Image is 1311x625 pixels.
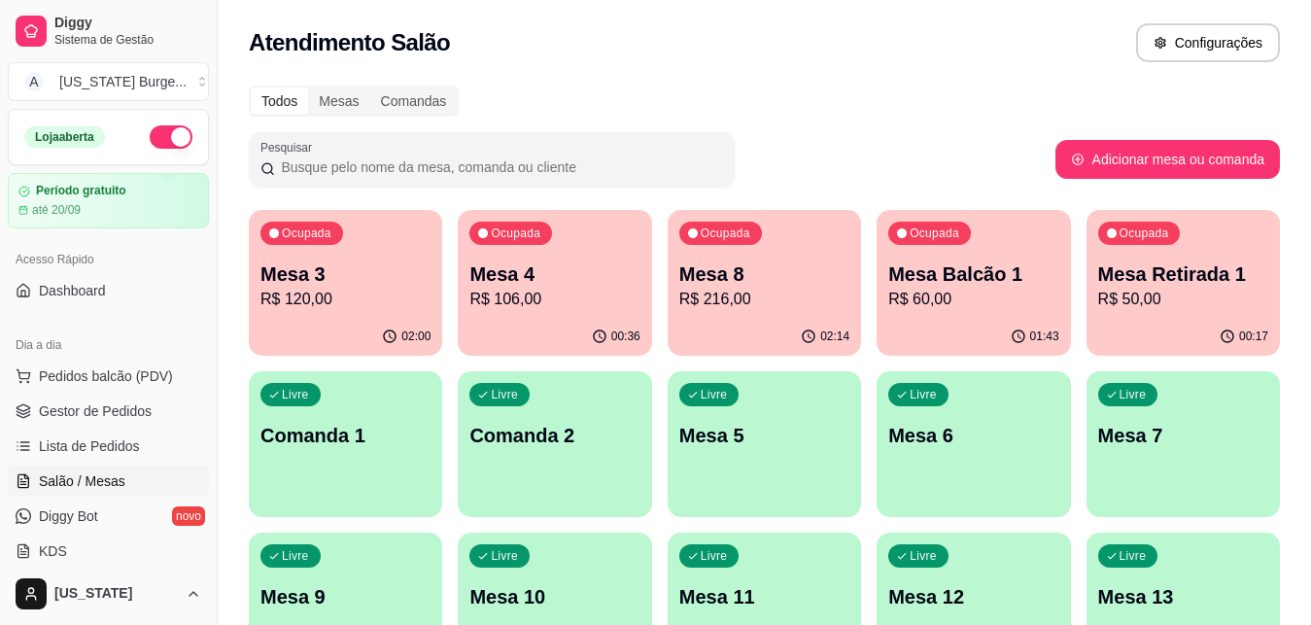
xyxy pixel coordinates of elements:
[39,401,152,421] span: Gestor de Pedidos
[401,329,431,344] p: 02:00
[491,387,518,402] p: Livre
[8,361,209,392] button: Pedidos balcão (PDV)
[249,371,442,517] button: LivreComanda 1
[54,15,201,32] span: Diggy
[877,210,1070,356] button: OcupadaMesa Balcão 1R$ 60,0001:43
[888,422,1058,449] p: Mesa 6
[469,260,639,288] p: Mesa 4
[679,583,849,610] p: Mesa 11
[1087,210,1280,356] button: OcupadaMesa Retirada 1R$ 50,0000:17
[54,32,201,48] span: Sistema de Gestão
[282,226,331,241] p: Ocupada
[469,422,639,449] p: Comanda 2
[308,87,369,115] div: Mesas
[39,471,125,491] span: Salão / Mesas
[150,125,192,149] button: Alterar Status
[679,260,849,288] p: Mesa 8
[8,8,209,54] a: DiggySistema de Gestão
[491,226,540,241] p: Ocupada
[910,548,937,564] p: Livre
[910,226,959,241] p: Ocupada
[54,585,178,603] span: [US_STATE]
[1055,140,1280,179] button: Adicionar mesa ou comanda
[701,387,728,402] p: Livre
[8,431,209,462] a: Lista de Pedidos
[877,371,1070,517] button: LivreMesa 6
[8,396,209,427] a: Gestor de Pedidos
[458,371,651,517] button: LivreComanda 2
[888,260,1058,288] p: Mesa Balcão 1
[8,330,209,361] div: Dia a dia
[8,244,209,275] div: Acesso Rápido
[260,260,431,288] p: Mesa 3
[282,387,309,402] p: Livre
[668,210,861,356] button: OcupadaMesa 8R$ 216,0002:14
[458,210,651,356] button: OcupadaMesa 4R$ 106,0000:36
[24,126,105,148] div: Loja aberta
[8,571,209,617] button: [US_STATE]
[39,541,67,561] span: KDS
[679,288,849,311] p: R$ 216,00
[1030,329,1059,344] p: 01:43
[8,501,209,532] a: Diggy Botnovo
[39,506,98,526] span: Diggy Bot
[701,226,750,241] p: Ocupada
[1120,226,1169,241] p: Ocupada
[1120,548,1147,564] p: Livre
[1098,260,1268,288] p: Mesa Retirada 1
[370,87,458,115] div: Comandas
[1098,583,1268,610] p: Mesa 13
[260,422,431,449] p: Comanda 1
[491,548,518,564] p: Livre
[1087,371,1280,517] button: LivreMesa 7
[1120,387,1147,402] p: Livre
[249,210,442,356] button: OcupadaMesa 3R$ 120,0002:00
[1098,288,1268,311] p: R$ 50,00
[39,366,173,386] span: Pedidos balcão (PDV)
[8,173,209,228] a: Período gratuitoaté 20/09
[59,72,187,91] div: [US_STATE] Burge ...
[32,202,81,218] article: até 20/09
[260,139,319,156] label: Pesquisar
[251,87,308,115] div: Todos
[8,536,209,567] a: KDS
[260,583,431,610] p: Mesa 9
[24,72,44,91] span: A
[36,184,126,198] article: Período gratuito
[8,62,209,101] button: Select a team
[910,387,937,402] p: Livre
[249,27,450,58] h2: Atendimento Salão
[39,281,106,300] span: Dashboard
[679,422,849,449] p: Mesa 5
[888,288,1058,311] p: R$ 60,00
[282,548,309,564] p: Livre
[820,329,849,344] p: 02:14
[260,288,431,311] p: R$ 120,00
[888,583,1058,610] p: Mesa 12
[469,583,639,610] p: Mesa 10
[1098,422,1268,449] p: Mesa 7
[1239,329,1268,344] p: 00:17
[8,275,209,306] a: Dashboard
[611,329,640,344] p: 00:36
[701,548,728,564] p: Livre
[39,436,140,456] span: Lista de Pedidos
[469,288,639,311] p: R$ 106,00
[275,157,723,177] input: Pesquisar
[1136,23,1280,62] button: Configurações
[8,466,209,497] a: Salão / Mesas
[668,371,861,517] button: LivreMesa 5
